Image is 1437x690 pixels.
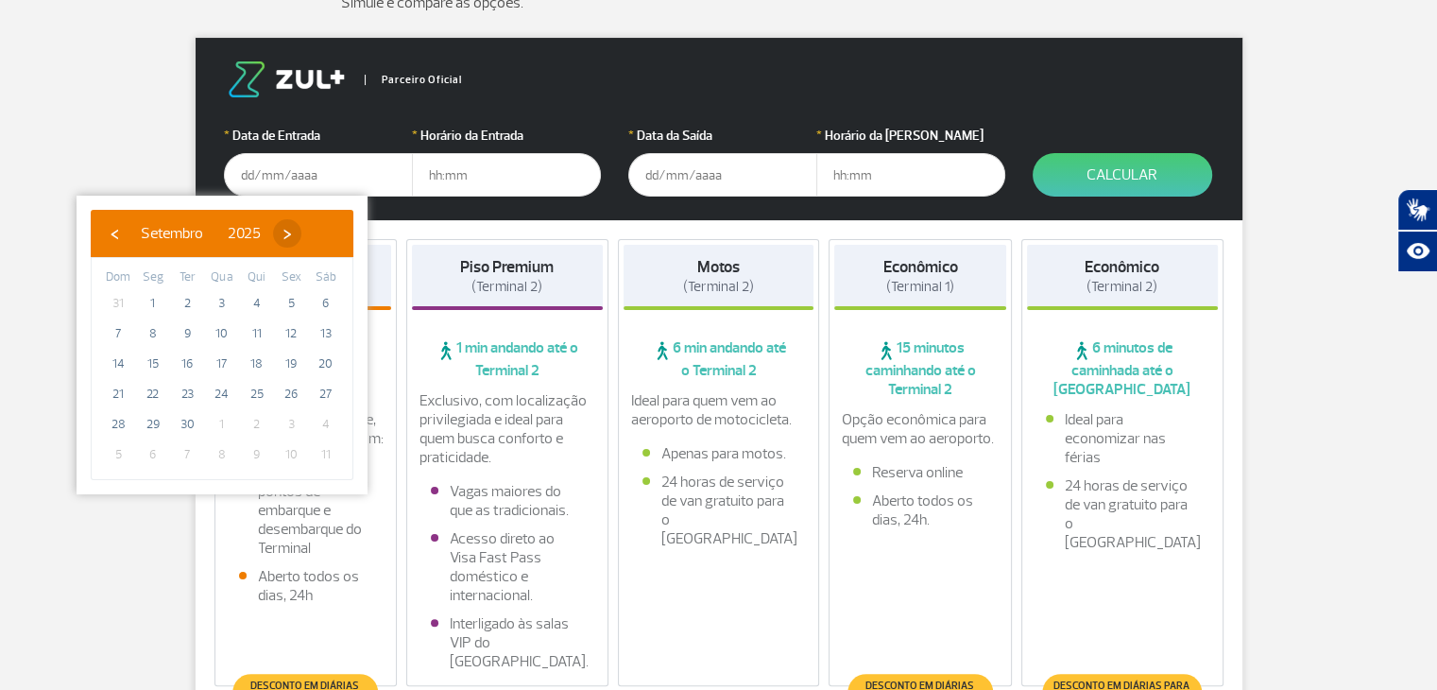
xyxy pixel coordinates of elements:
span: 15 [138,349,168,379]
strong: Motos [697,257,740,277]
input: hh:mm [412,153,601,197]
li: 24 horas de serviço de van gratuito para o [GEOGRAPHIC_DATA] [642,473,795,548]
li: Interligado às salas VIP do [GEOGRAPHIC_DATA]. [431,614,584,671]
button: Setembro [128,219,215,248]
th: weekday [101,267,136,288]
span: 7 [172,440,202,470]
button: › [273,219,301,248]
th: weekday [308,267,343,288]
span: 23 [172,379,202,409]
span: 9 [242,440,272,470]
span: 1 min andando até o Terminal 2 [412,338,603,380]
span: 10 [207,319,237,349]
span: 6 [311,288,341,319]
p: Exclusivo, com localização privilegiada e ideal para quem busca conforto e praticidade. [419,391,595,467]
strong: Econômico [883,257,958,277]
span: 20 [311,349,341,379]
span: 19 [276,349,306,379]
input: dd/mm/aaaa [628,153,817,197]
span: 29 [138,409,168,440]
span: 9 [172,319,202,349]
th: weekday [136,267,171,288]
label: Horário da [PERSON_NAME] [816,126,1005,146]
span: 5 [276,288,306,319]
span: 6 [138,440,168,470]
span: 3 [207,288,237,319]
span: 25 [242,379,272,409]
span: 31 [103,288,133,319]
span: 2 [172,288,202,319]
button: ‹ [100,219,128,248]
span: 11 [242,319,272,349]
button: Abrir tradutor de língua de sinais. [1397,189,1437,231]
li: Aberto todos os dias, 24h [239,567,373,605]
button: Calcular [1033,153,1212,197]
span: 21 [103,379,133,409]
span: 7 [103,319,133,349]
th: weekday [205,267,240,288]
span: 5 [103,440,133,470]
span: 30 [172,409,202,440]
span: 6 minutos de caminhada até o [GEOGRAPHIC_DATA] [1027,338,1218,399]
span: 16 [172,349,202,379]
span: 8 [138,319,168,349]
p: Ideal para quem vem ao aeroporto de motocicleta. [631,391,807,429]
span: 14 [103,349,133,379]
bs-datepicker-container: calendar [77,196,368,494]
span: 3 [276,409,306,440]
span: 13 [311,319,341,349]
li: Aberto todos os dias, 24h. [853,492,987,529]
li: Ideal para economizar nas férias [1046,410,1199,467]
label: Horário da Entrada [412,126,601,146]
li: Acesso direto ao Visa Fast Pass doméstico e internacional. [431,529,584,605]
span: 17 [207,349,237,379]
span: 2025 [228,224,261,243]
span: 26 [276,379,306,409]
strong: Econômico [1085,257,1159,277]
span: (Terminal 2) [1086,278,1157,296]
span: 12 [276,319,306,349]
span: 1 [207,409,237,440]
p: Opção econômica para quem vem ao aeroporto. [842,410,999,448]
span: 6 min andando até o Terminal 2 [624,338,814,380]
span: 4 [311,409,341,440]
bs-datepicker-navigation-view: ​ ​ ​ [100,221,301,240]
li: Fácil acesso aos pontos de embarque e desembarque do Terminal [239,463,373,558]
button: Abrir recursos assistivos. [1397,231,1437,272]
span: 1 [138,288,168,319]
li: Apenas para motos. [642,444,795,463]
img: logo-zul.png [224,61,349,97]
label: Data da Saída [628,126,817,146]
span: 22 [138,379,168,409]
span: (Terminal 1) [886,278,954,296]
button: 2025 [215,219,273,248]
th: weekday [274,267,309,288]
span: (Terminal 2) [683,278,754,296]
span: 10 [276,440,306,470]
span: Setembro [141,224,203,243]
label: Data de Entrada [224,126,413,146]
span: 15 minutos caminhando até o Terminal 2 [834,338,1006,399]
div: Plugin de acessibilidade da Hand Talk. [1397,189,1437,272]
th: weekday [239,267,274,288]
li: Vagas maiores do que as tradicionais. [431,482,584,520]
strong: Piso Premium [460,257,554,277]
span: 2 [242,409,272,440]
span: 28 [103,409,133,440]
span: 11 [311,440,341,470]
th: weekday [170,267,205,288]
span: 8 [207,440,237,470]
span: 27 [311,379,341,409]
span: 18 [242,349,272,379]
span: Parceiro Oficial [365,75,462,85]
li: 24 horas de serviço de van gratuito para o [GEOGRAPHIC_DATA] [1046,476,1199,552]
span: 24 [207,379,237,409]
span: (Terminal 2) [471,278,542,296]
input: hh:mm [816,153,1005,197]
li: Reserva online [853,463,987,482]
input: dd/mm/aaaa [224,153,413,197]
span: 4 [242,288,272,319]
